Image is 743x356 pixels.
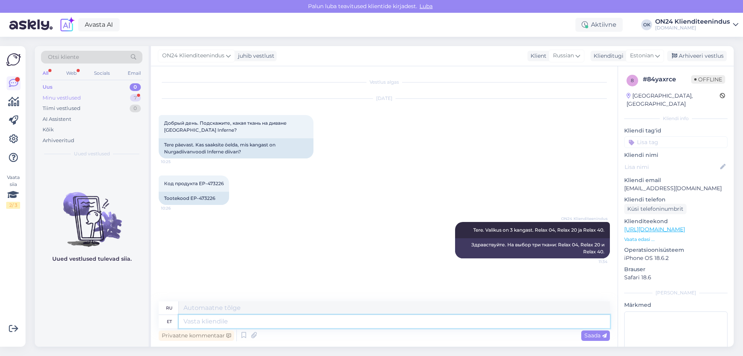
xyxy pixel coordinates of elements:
[167,315,172,328] div: et
[624,217,728,225] p: Klienditeekond
[624,265,728,273] p: Brauser
[130,83,141,91] div: 0
[161,159,190,165] span: 10:25
[130,105,141,112] div: 0
[161,205,190,211] span: 10:26
[130,94,141,102] div: 7
[625,163,719,171] input: Lisa nimi
[6,202,20,209] div: 2 / 3
[43,137,74,144] div: Arhiveeritud
[691,75,725,84] span: Offline
[126,68,142,78] div: Email
[41,68,50,78] div: All
[48,53,79,61] span: Otsi kliente
[159,79,610,86] div: Vestlus algas
[473,227,604,233] span: Tere. Valikus on 3 kangast. Relax 04, Relax 20 ja Relax 40.
[584,332,607,339] span: Saada
[624,289,728,296] div: [PERSON_NAME]
[159,330,234,341] div: Privaatne kommentaar
[35,178,149,248] img: No chats
[641,19,652,30] div: OK
[455,238,610,258] div: Здравствуйте. На выбор три ткани: Relax 04, Relax 20 и Relax 40.
[43,115,71,123] div: AI Assistent
[159,138,313,158] div: Tere päevast. Kas saaksite öelda, mis kangast on Nurgadiivanvoodi Inferne diivan?
[643,75,691,84] div: # 84yaxrce
[553,52,574,60] span: Russian
[43,105,80,112] div: Tiimi vestlused
[6,174,20,209] div: Vaata siia
[527,52,546,60] div: Klient
[52,255,132,263] p: Uued vestlused tulevad siia.
[159,95,610,102] div: [DATE]
[624,236,728,243] p: Vaata edasi ...
[65,68,78,78] div: Web
[92,68,111,78] div: Socials
[655,25,730,31] div: [DOMAIN_NAME]
[561,216,608,222] span: ON24 Klienditeenindus
[43,126,54,134] div: Kõik
[624,226,685,233] a: [URL][DOMAIN_NAME]
[630,52,654,60] span: Estonian
[579,259,608,265] span: 11:34
[6,52,21,67] img: Askly Logo
[655,19,730,25] div: ON24 Klienditeenindus
[43,94,81,102] div: Minu vestlused
[591,52,623,60] div: Klienditugi
[78,18,120,31] a: Avasta AI
[655,19,738,31] a: ON24 Klienditeenindus[DOMAIN_NAME]
[159,192,229,205] div: Tootekood EP-473226
[164,120,288,133] span: Добрый день. Подскажите, какая ткань на диване [GEOGRAPHIC_DATA] Inferne?
[624,273,728,282] p: Safari 18.6
[166,301,173,315] div: ru
[235,52,274,60] div: juhib vestlust
[59,17,75,33] img: explore-ai
[417,3,435,10] span: Luba
[162,52,224,60] span: ON24 Klienditeenindus
[624,246,728,254] p: Operatsioonisüsteem
[74,150,110,157] span: Uued vestlused
[624,196,728,204] p: Kliendi telefon
[624,176,728,184] p: Kliendi email
[624,184,728,193] p: [EMAIL_ADDRESS][DOMAIN_NAME]
[627,92,720,108] div: [GEOGRAPHIC_DATA], [GEOGRAPHIC_DATA]
[624,115,728,122] div: Kliendi info
[624,204,687,214] div: Küsi telefoninumbrit
[164,181,224,186] span: Код продукта EP-473226
[624,151,728,159] p: Kliendi nimi
[667,51,727,61] div: Arhiveeri vestlus
[624,254,728,262] p: iPhone OS 18.6.2
[575,18,623,32] div: Aktiivne
[624,301,728,309] p: Märkmed
[624,136,728,148] input: Lisa tag
[43,83,53,91] div: Uus
[624,127,728,135] p: Kliendi tag'id
[631,77,634,83] span: 8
